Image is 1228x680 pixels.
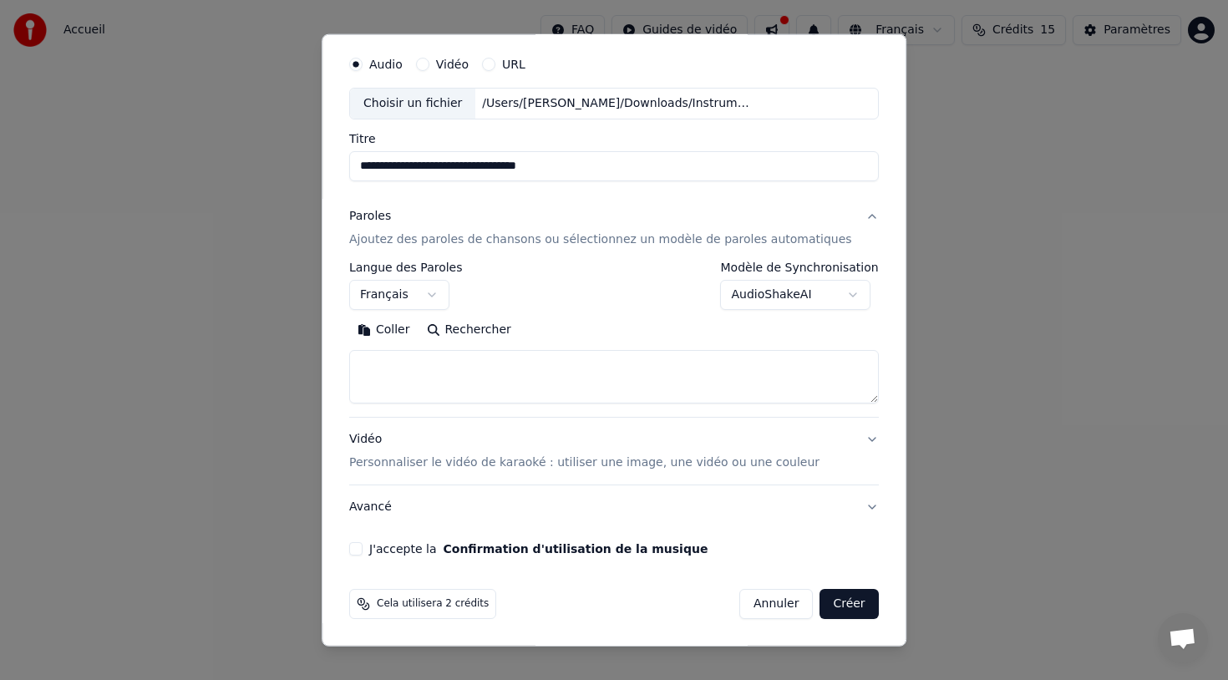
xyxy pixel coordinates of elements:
button: Créer [820,589,879,619]
div: Choisir un fichier [350,89,475,119]
button: VidéoPersonnaliser le vidéo de karaoké : utiliser une image, une vidéo ou une couleur [349,418,879,485]
button: Annuler [739,589,813,619]
label: Titre [349,133,879,145]
label: URL [502,58,525,70]
p: Ajoutez des paroles de chansons ou sélectionnez un modèle de paroles automatiques [349,231,852,248]
label: Vidéo [436,58,469,70]
div: Paroles [349,208,391,225]
button: ParolesAjoutez des paroles de chansons ou sélectionnez un modèle de paroles automatiques [349,195,879,261]
button: Rechercher [419,317,520,343]
label: J'accepte la [369,543,708,555]
label: Audio [369,58,403,70]
div: Vidéo [349,431,820,471]
div: /Users/[PERSON_NAME]/Downloads/Instrumental Tout Tout Pour Ma [PERSON_NAME].mp3 [476,95,760,112]
div: ParolesAjoutez des paroles de chansons ou sélectionnez un modèle de paroles automatiques [349,261,879,417]
button: Avancé [349,485,879,529]
span: Cela utilisera 2 crédits [377,597,489,611]
label: Langue des Paroles [349,261,463,273]
button: J'accepte la [444,543,708,555]
p: Personnaliser le vidéo de karaoké : utiliser une image, une vidéo ou une couleur [349,454,820,471]
label: Modèle de Synchronisation [721,261,879,273]
button: Coller [349,317,419,343]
